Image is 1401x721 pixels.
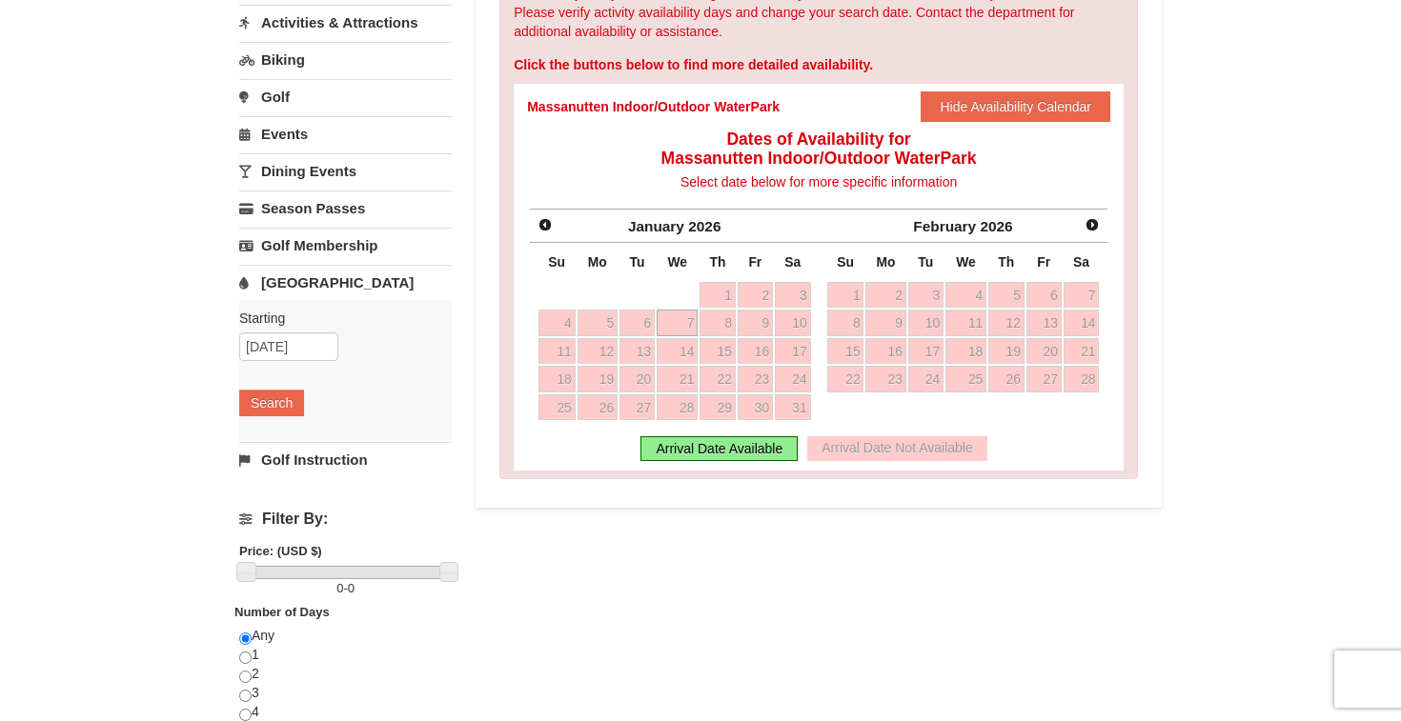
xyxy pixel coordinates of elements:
[1064,366,1100,392] a: 28
[738,394,773,421] a: 30
[538,366,576,392] a: 18
[538,310,576,336] a: 4
[865,310,905,336] a: 9
[239,390,304,416] button: Search
[578,310,618,336] a: 5
[657,310,698,336] a: 7
[239,309,437,328] label: Starting
[998,254,1014,270] span: Thursday
[988,366,1025,392] a: 26
[348,581,355,595] span: 0
[921,91,1110,122] button: Hide Availability Calendar
[1085,217,1100,232] span: Next
[234,605,330,619] strong: Number of Days
[239,116,452,151] a: Events
[945,310,986,336] a: 11
[1026,282,1062,309] a: 6
[532,211,558,238] a: Prev
[827,338,864,365] a: 15
[1079,211,1106,238] a: Next
[538,338,576,365] a: 11
[775,338,811,365] a: 17
[908,310,944,336] a: 10
[738,282,773,309] a: 2
[748,254,761,270] span: Friday
[239,442,452,477] a: Golf Instruction
[700,366,736,392] a: 22
[945,366,986,392] a: 25
[807,436,986,461] div: Arrival Date Not Available
[239,579,452,598] label: -
[827,310,864,336] a: 8
[865,282,905,309] a: 2
[775,394,811,421] a: 31
[239,544,322,558] strong: Price: (USD $)
[913,218,976,234] span: February
[657,394,698,421] a: 28
[775,282,811,309] a: 3
[945,338,986,365] a: 18
[827,366,864,392] a: 22
[775,310,811,336] a: 10
[538,394,576,421] a: 25
[619,394,655,421] a: 27
[239,79,452,114] a: Golf
[908,338,944,365] a: 17
[688,218,721,234] span: 2026
[619,366,655,392] a: 20
[578,338,618,365] a: 12
[908,366,944,392] a: 24
[988,310,1025,336] a: 12
[1064,282,1100,309] a: 7
[667,254,687,270] span: Wednesday
[988,338,1025,365] a: 19
[784,254,801,270] span: Saturday
[700,394,736,421] a: 29
[1026,366,1062,392] a: 27
[700,338,736,365] a: 15
[548,254,565,270] span: Sunday
[578,366,618,392] a: 19
[1026,310,1062,336] a: 13
[630,254,645,270] span: Tuesday
[619,310,655,336] a: 6
[775,366,811,392] a: 24
[657,338,698,365] a: 14
[239,190,452,226] a: Season Passes
[680,174,957,190] span: Select date below for more specific information
[239,511,452,528] h4: Filter By:
[710,254,726,270] span: Thursday
[738,366,773,392] a: 23
[578,394,618,421] a: 26
[700,310,736,336] a: 8
[619,338,655,365] a: 13
[239,265,452,300] a: [GEOGRAPHIC_DATA]
[738,338,773,365] a: 16
[588,254,607,270] span: Monday
[239,42,452,77] a: Biking
[865,366,905,392] a: 23
[640,436,798,461] div: Arrival Date Available
[657,366,698,392] a: 21
[1026,338,1062,365] a: 20
[538,217,553,232] span: Prev
[945,282,986,309] a: 4
[827,282,864,309] a: 1
[918,254,933,270] span: Tuesday
[527,130,1110,168] h4: Dates of Availability for Massanutten Indoor/Outdoor WaterPark
[837,254,854,270] span: Sunday
[877,254,896,270] span: Monday
[514,55,1124,74] div: Click the buttons below to find more detailed availability.
[1073,254,1089,270] span: Saturday
[865,338,905,365] a: 16
[700,282,736,309] a: 1
[738,310,773,336] a: 9
[239,228,452,263] a: Golf Membership
[1037,254,1050,270] span: Friday
[628,218,684,234] span: January
[956,254,976,270] span: Wednesday
[527,97,780,116] div: Massanutten Indoor/Outdoor WaterPark
[980,218,1012,234] span: 2026
[336,581,343,595] span: 0
[239,153,452,189] a: Dining Events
